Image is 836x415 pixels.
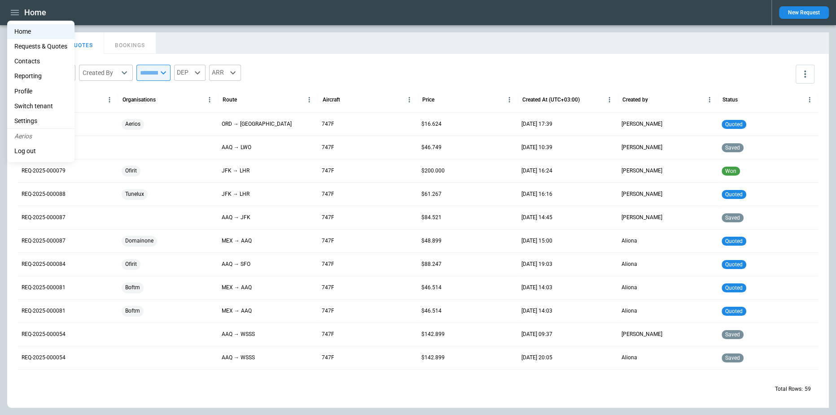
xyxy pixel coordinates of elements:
[7,39,74,54] a: Requests & Quotes
[7,114,74,128] a: Settings
[7,144,74,159] li: Log out
[7,54,74,69] a: Contacts
[7,24,74,39] a: Home
[7,84,74,99] a: Profile
[7,129,74,144] li: Aerios
[7,69,74,84] a: Reporting
[7,99,74,114] li: Switch tenant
